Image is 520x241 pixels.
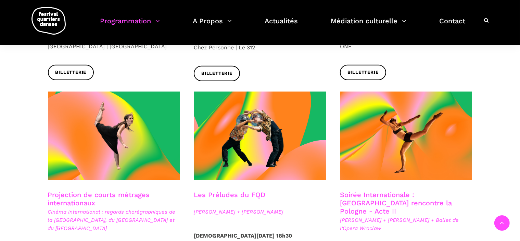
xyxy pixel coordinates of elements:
[194,191,265,199] a: Les Préludes du FQD
[31,7,66,35] img: logo-fqd-med
[193,15,232,35] a: A Propos
[331,15,406,35] a: Médiation culturelle
[439,15,465,35] a: Contact
[347,69,379,76] span: Billetterie
[201,70,232,77] span: Billetterie
[265,15,298,35] a: Actualités
[340,191,452,215] a: Soirée Internationale : [GEOGRAPHIC_DATA] rencontre la Pologne - Acte II
[194,208,326,216] span: [PERSON_NAME] + [PERSON_NAME]
[48,191,180,208] h3: Projection de courts métrages internationaux
[55,69,87,76] span: Billetterie
[48,65,94,80] a: Billetterie
[340,65,386,80] a: Billetterie
[194,66,240,81] a: Billetterie
[340,216,472,232] span: [PERSON_NAME] + [PERSON_NAME] + Ballet de l'Opera Wroclaw
[100,15,160,35] a: Programmation
[48,208,180,232] span: Cinéma international : regards chorégraphiques de la [GEOGRAPHIC_DATA], du [GEOGRAPHIC_DATA] et d...
[194,232,292,239] strong: [DEMOGRAPHIC_DATA][DATE] 18h30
